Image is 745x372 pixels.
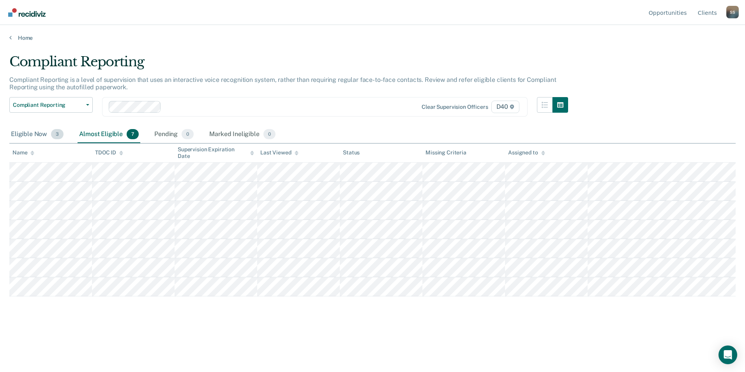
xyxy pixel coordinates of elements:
span: 0 [263,129,275,139]
div: Missing Criteria [425,149,466,156]
div: Clear supervision officers [422,104,488,110]
div: Supervision Expiration Date [178,146,254,159]
div: Almost Eligible7 [78,126,140,143]
span: 3 [51,129,64,139]
div: Pending0 [153,126,195,143]
button: Profile dropdown button [726,6,739,18]
div: TDOC ID [95,149,123,156]
p: Compliant Reporting is a level of supervision that uses an interactive voice recognition system, ... [9,76,556,91]
a: Home [9,34,736,41]
div: Name [12,149,34,156]
span: 7 [127,129,139,139]
div: Open Intercom Messenger [719,345,737,364]
div: S S [726,6,739,18]
span: D40 [491,101,519,113]
div: Eligible Now3 [9,126,65,143]
span: 0 [182,129,194,139]
div: Last Viewed [260,149,298,156]
div: Marked Ineligible0 [208,126,277,143]
img: Recidiviz [8,8,46,17]
button: Compliant Reporting [9,97,93,113]
div: Compliant Reporting [9,54,568,76]
span: Compliant Reporting [13,102,83,108]
div: Status [343,149,360,156]
div: Assigned to [508,149,545,156]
